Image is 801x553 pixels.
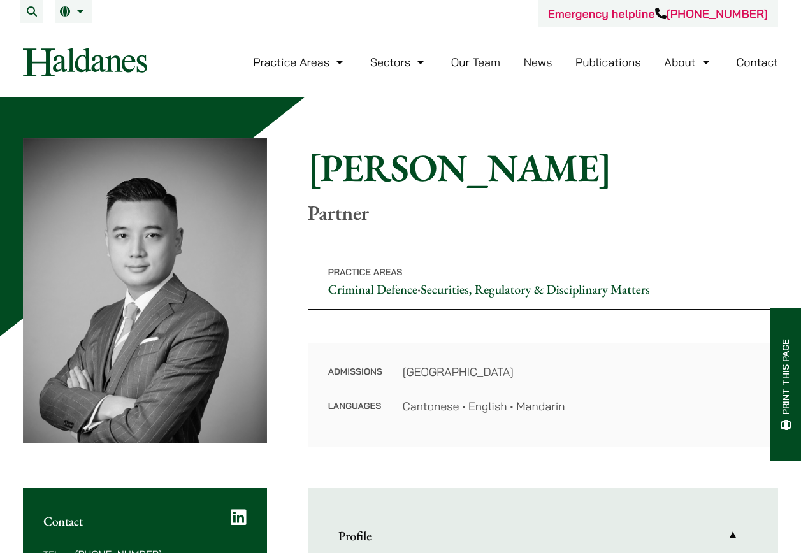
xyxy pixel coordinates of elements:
[23,48,147,76] img: Logo of Haldanes
[403,363,758,380] dd: [GEOGRAPHIC_DATA]
[664,55,712,69] a: About
[524,55,552,69] a: News
[231,508,247,526] a: LinkedIn
[328,266,403,278] span: Practice Areas
[403,398,758,415] dd: Cantonese • English • Mandarin
[370,55,428,69] a: Sectors
[328,363,382,398] dt: Admissions
[548,6,768,21] a: Emergency helpline[PHONE_NUMBER]
[308,252,778,310] p: •
[575,55,641,69] a: Publications
[328,398,382,415] dt: Languages
[451,55,500,69] a: Our Team
[338,519,747,552] a: Profile
[421,281,649,298] a: Securities, Regulatory & Disciplinary Matters
[308,145,778,190] h1: [PERSON_NAME]
[736,55,778,69] a: Contact
[308,201,778,225] p: Partner
[328,281,417,298] a: Criminal Defence
[60,6,87,17] a: EN
[43,513,247,529] h2: Contact
[253,55,347,69] a: Practice Areas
